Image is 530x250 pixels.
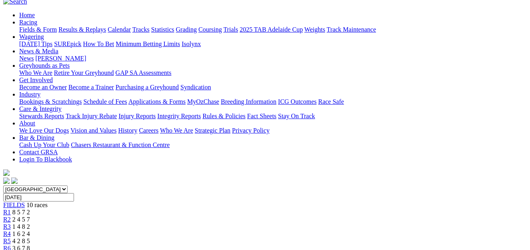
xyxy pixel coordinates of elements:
[278,98,316,105] a: ICG Outcomes
[318,98,344,105] a: Race Safe
[12,216,30,223] span: 2 4 5 7
[19,105,62,112] a: Care & Integrity
[19,62,70,69] a: Greyhounds as Pets
[19,156,72,163] a: Login To Blackbook
[19,98,82,105] a: Bookings & Scratchings
[19,84,527,91] div: Get Involved
[19,141,527,149] div: Bar & Dining
[195,127,230,134] a: Strategic Plan
[116,40,180,47] a: Minimum Betting Limits
[3,202,25,208] a: FIELDS
[83,40,114,47] a: How To Bet
[19,77,53,83] a: Get Involved
[12,209,30,216] span: 8 5 7 2
[19,141,69,148] a: Cash Up Your Club
[187,98,219,105] a: MyOzChase
[19,113,527,120] div: Care & Integrity
[19,26,527,33] div: Racing
[12,230,30,237] span: 1 6 2 4
[182,40,201,47] a: Isolynx
[223,26,238,33] a: Trials
[278,113,315,119] a: Stay On Track
[19,84,67,91] a: Become an Owner
[19,127,527,134] div: About
[19,12,35,18] a: Home
[54,69,114,76] a: Retire Your Greyhound
[3,193,74,202] input: Select date
[12,223,30,230] span: 1 4 8 2
[19,33,44,40] a: Wagering
[12,238,30,244] span: 4 2 8 5
[116,69,172,76] a: GAP SA Assessments
[3,209,11,216] a: R1
[19,98,527,105] div: Industry
[19,55,34,62] a: News
[58,26,106,33] a: Results & Replays
[19,40,527,48] div: Wagering
[68,84,114,91] a: Become a Trainer
[19,134,54,141] a: Bar & Dining
[180,84,211,91] a: Syndication
[19,127,69,134] a: We Love Our Dogs
[3,223,11,230] a: R3
[3,238,11,244] a: R5
[3,216,11,223] a: R2
[327,26,376,33] a: Track Maintenance
[35,55,86,62] a: [PERSON_NAME]
[202,113,246,119] a: Rules & Policies
[19,149,58,155] a: Contact GRSA
[232,127,270,134] a: Privacy Policy
[71,141,170,148] a: Chasers Restaurant & Function Centre
[118,127,137,134] a: History
[26,202,48,208] span: 10 races
[139,127,158,134] a: Careers
[19,40,52,47] a: [DATE] Tips
[108,26,131,33] a: Calendar
[19,26,57,33] a: Fields & Form
[160,127,193,134] a: Who We Are
[128,98,186,105] a: Applications & Forms
[66,113,117,119] a: Track Injury Rebate
[19,55,527,62] div: News & Media
[221,98,276,105] a: Breeding Information
[19,69,52,76] a: Who We Are
[70,127,116,134] a: Vision and Values
[198,26,222,33] a: Coursing
[304,26,325,33] a: Weights
[240,26,303,33] a: 2025 TAB Adelaide Cup
[11,177,18,184] img: twitter.svg
[132,26,150,33] a: Tracks
[19,120,35,127] a: About
[247,113,276,119] a: Fact Sheets
[116,84,179,91] a: Purchasing a Greyhound
[19,91,40,98] a: Industry
[19,113,64,119] a: Stewards Reports
[19,19,37,26] a: Racing
[151,26,174,33] a: Statistics
[3,230,11,237] a: R4
[118,113,156,119] a: Injury Reports
[19,69,527,77] div: Greyhounds as Pets
[3,169,10,176] img: logo-grsa-white.png
[54,40,81,47] a: SUREpick
[157,113,201,119] a: Integrity Reports
[176,26,197,33] a: Grading
[3,177,10,184] img: facebook.svg
[83,98,127,105] a: Schedule of Fees
[19,48,58,54] a: News & Media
